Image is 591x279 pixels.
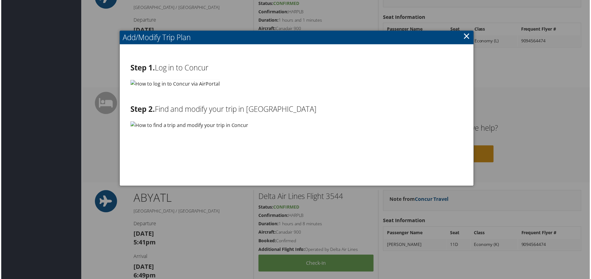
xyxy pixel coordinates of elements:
a: × [464,30,471,42]
h2: Log in to Concur [130,63,464,73]
img: How to log in to Concur via AirPortal [130,80,219,88]
strong: Step 2. [130,104,154,115]
img: How to find a trip and modify your trip in Concur [130,122,248,129]
strong: Step 1. [130,63,154,73]
h2: Add/Modify Trip Plan [119,31,474,44]
h2: Find and modify your trip in [GEOGRAPHIC_DATA] [130,104,464,115]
